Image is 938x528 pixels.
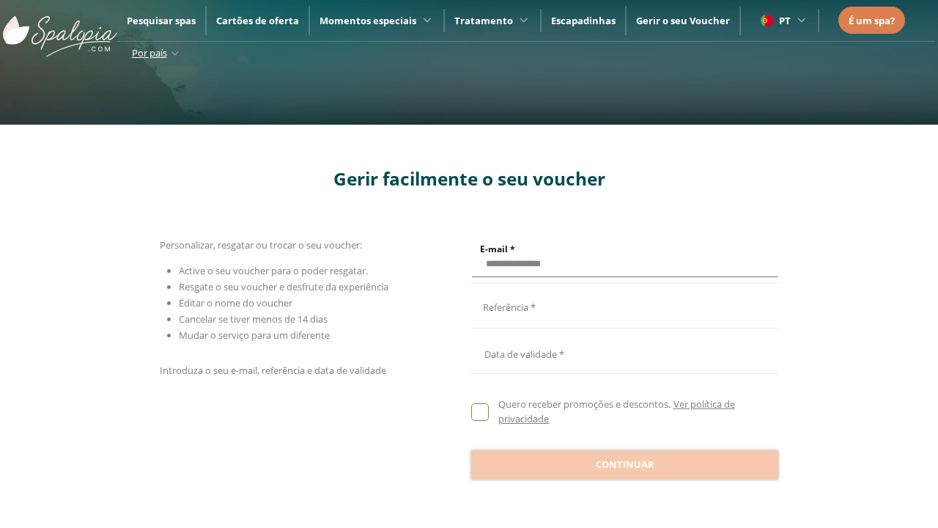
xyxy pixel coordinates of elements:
[849,12,895,29] a: É um spa?
[132,46,167,59] span: Por país
[179,312,328,326] span: Cancelar se tiver menos de 14 dias
[596,458,654,472] span: Continuar
[179,296,292,309] span: Editar o nome do voucher
[498,397,671,411] span: Quero receber promoções e descontos.
[179,264,368,277] span: Active o seu voucher para o poder resgatar.
[498,397,734,425] a: Ver política de privacidade
[636,14,730,27] a: Gerir o seu Voucher
[160,238,362,252] span: Personalizar, resgatar ou trocar o seu voucher:
[179,329,330,342] span: Mudar o serviço para um diferente
[127,14,196,27] a: Pesquisar spas
[471,450,778,480] button: Continuar
[3,1,117,57] img: ImgLogoSpalopia.BvClDcEz.svg
[179,280,388,293] span: Resgate o seu voucher e desfrute da experiência
[551,14,616,27] a: Escapadinhas
[333,166,605,191] span: Gerir facilmente o seu voucher
[849,14,895,27] span: É um spa?
[160,364,386,377] span: Introduza o seu e-mail, referência e data de validade
[216,14,299,27] a: Cartões de oferta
